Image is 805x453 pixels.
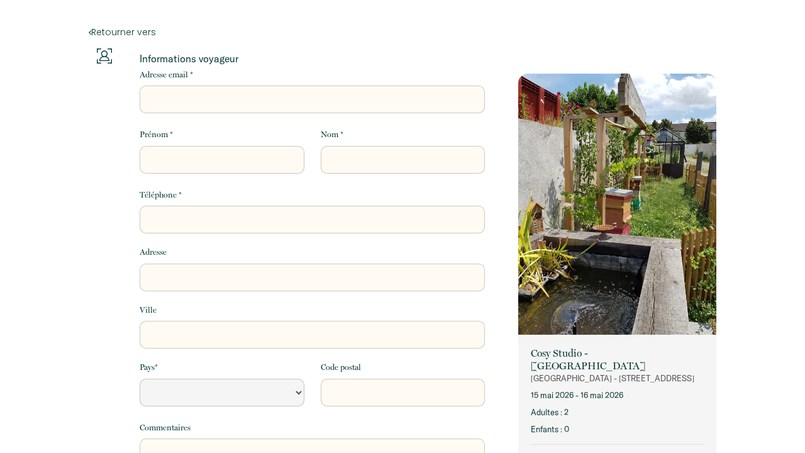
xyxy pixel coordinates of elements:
[140,361,158,374] label: Pays
[140,304,157,316] label: Ville
[140,52,485,65] p: Informations voyageur
[518,74,716,338] img: rental-image
[321,361,361,374] label: Code postal
[531,423,704,435] p: Enfants : 0
[531,372,704,384] p: [GEOGRAPHIC_DATA] - [STREET_ADDRESS]
[531,347,704,372] p: Cosy Studio - [GEOGRAPHIC_DATA]
[140,422,191,434] label: Commentaires
[140,246,167,259] label: Adresse
[140,128,173,141] label: Prénom *
[140,189,182,201] label: Téléphone *
[140,69,193,81] label: Adresse email *
[89,25,716,39] a: Retourner vers
[97,48,112,64] img: guests-info
[531,406,704,418] p: Adultes : 2
[531,389,704,401] p: 15 mai 2026 - 16 mai 2026
[140,379,304,406] select: Default select example
[321,128,343,141] label: Nom *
